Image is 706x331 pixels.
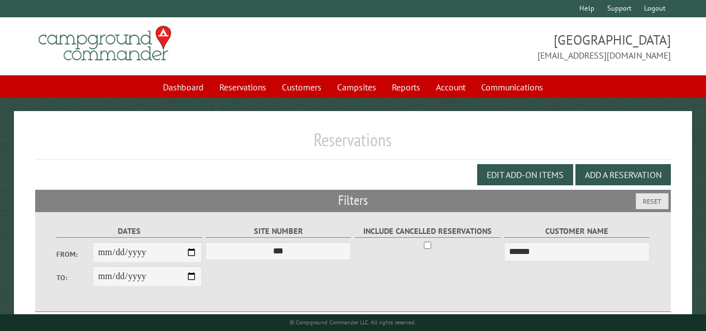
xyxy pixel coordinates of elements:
[385,76,427,98] a: Reports
[355,225,501,238] label: Include Cancelled Reservations
[156,76,210,98] a: Dashboard
[56,249,93,260] label: From:
[636,193,669,209] button: Reset
[213,76,273,98] a: Reservations
[474,76,550,98] a: Communications
[275,76,328,98] a: Customers
[205,225,351,238] label: Site Number
[35,190,671,211] h2: Filters
[56,272,93,283] label: To:
[429,76,472,98] a: Account
[35,22,175,65] img: Campground Commander
[504,225,650,238] label: Customer Name
[56,225,202,238] label: Dates
[35,129,671,160] h1: Reservations
[290,319,416,326] small: © Campground Commander LLC. All rights reserved.
[353,31,671,62] span: [GEOGRAPHIC_DATA] [EMAIL_ADDRESS][DOMAIN_NAME]
[575,164,671,185] button: Add a Reservation
[477,164,573,185] button: Edit Add-on Items
[330,76,383,98] a: Campsites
